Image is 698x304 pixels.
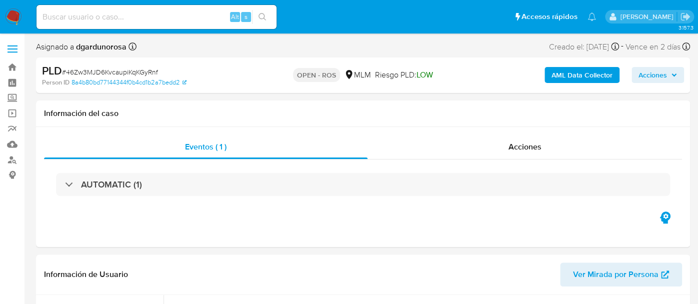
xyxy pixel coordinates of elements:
[551,67,612,83] b: AML Data Collector
[587,12,596,21] a: Notificaciones
[560,262,682,286] button: Ver Mirada por Persona
[231,12,239,21] span: Alt
[185,141,226,152] span: Eventos ( 1 )
[74,41,126,52] b: dgardunorosa
[244,12,247,21] span: s
[521,11,577,22] span: Accesos rápidos
[631,67,684,83] button: Acciones
[42,78,69,87] b: Person ID
[508,141,541,152] span: Acciones
[344,69,371,80] div: MLM
[36,41,126,52] span: Asignado a
[62,67,158,77] span: # 46Zw3MJD6KvcaupiKqKGyRnf
[621,40,623,53] span: -
[293,68,340,82] p: OPEN - ROS
[44,108,682,118] h1: Información del caso
[638,67,667,83] span: Acciones
[416,69,433,80] span: LOW
[44,269,128,279] h1: Información de Usuario
[36,10,276,23] input: Buscar usuario o caso...
[375,69,433,80] span: Riesgo PLD:
[680,11,690,22] a: Salir
[620,12,676,21] p: diego.gardunorosas@mercadolibre.com.mx
[252,10,272,24] button: search-icon
[549,40,619,53] div: Creado el: [DATE]
[42,62,62,78] b: PLD
[71,78,186,87] a: 8a4b80bd77144344f0b4cd1b2a7bedd2
[544,67,619,83] button: AML Data Collector
[81,179,142,190] h3: AUTOMATIC (1)
[56,173,670,196] div: AUTOMATIC (1)
[573,262,658,286] span: Ver Mirada por Persona
[625,41,680,52] span: Vence en 2 días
